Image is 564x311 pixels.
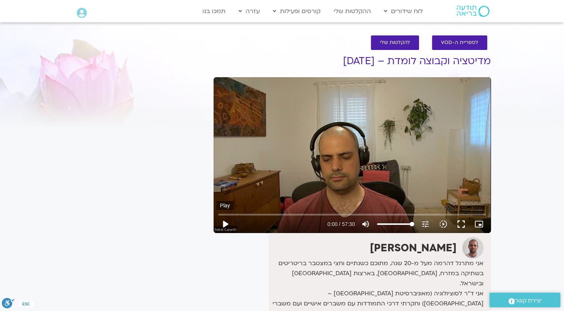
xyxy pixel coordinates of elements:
strong: [PERSON_NAME] [370,241,457,255]
img: תודעה בריאה [457,6,489,17]
a: תמכו בנו [199,4,229,18]
a: לוח שידורים [380,4,426,18]
a: לספריית ה-VOD [432,35,487,50]
span: להקלטות שלי [380,40,410,45]
a: ההקלטות שלי [330,4,375,18]
span: יצירת קשר [515,296,542,306]
h1: מדיטציה וקבוצה לומדת – [DATE] [214,56,491,67]
a: קורסים ופעילות [269,4,324,18]
a: להקלטות שלי [371,35,419,50]
a: עזרה [235,4,264,18]
img: דקל קנטי [462,237,483,258]
a: יצירת קשר [489,293,560,307]
span: לספריית ה-VOD [441,40,478,45]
